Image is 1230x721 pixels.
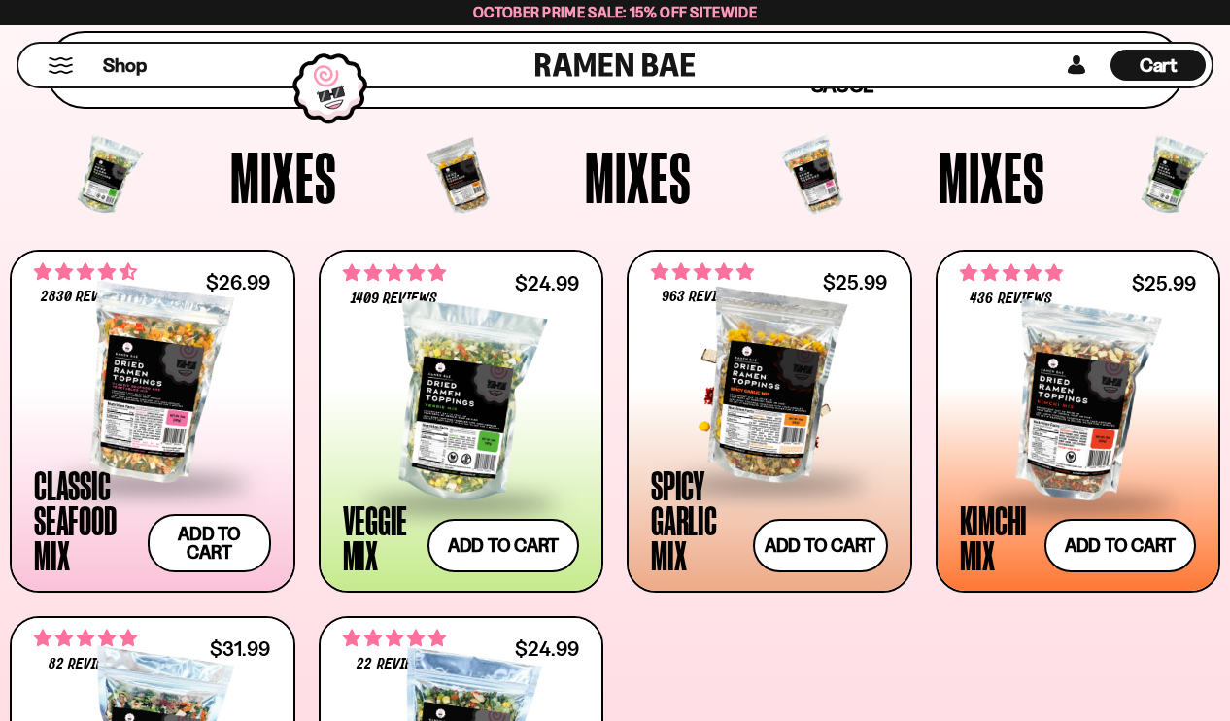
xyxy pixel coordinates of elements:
span: 4.75 stars [651,259,754,285]
a: 4.76 stars 436 reviews $25.99 Kimchi Mix Add to cart [936,250,1221,593]
button: Add to cart [1044,519,1196,572]
div: $26.99 [206,273,270,292]
span: 1409 reviews [351,292,437,307]
div: Classic Seafood Mix [34,467,138,572]
a: 4.68 stars 2830 reviews $26.99 Classic Seafood Mix Add to cart [10,250,295,593]
span: 4.68 stars [34,259,137,285]
span: 4.76 stars [343,260,446,286]
a: Shop [103,50,147,81]
button: Mobile Menu Trigger [48,57,74,74]
span: 4.82 stars [343,626,446,651]
span: 436 reviews [970,292,1051,307]
button: Add to cart [753,519,888,572]
div: $24.99 [515,639,579,658]
div: $25.99 [823,273,887,292]
button: Add to cart [148,514,270,572]
span: Mixes [230,141,337,213]
div: $24.99 [515,274,579,292]
div: $31.99 [210,639,270,658]
span: Shop [103,52,147,79]
span: Mixes [585,141,692,213]
span: October Prime Sale: 15% off Sitewide [473,3,757,21]
div: $25.99 [1132,274,1196,292]
div: Veggie Mix [343,502,419,572]
div: Spicy Garlic Mix [651,467,743,572]
button: Add to cart [427,519,579,572]
a: 4.76 stars 1409 reviews $24.99 Veggie Mix Add to cart [319,250,604,593]
span: Cart [1140,53,1178,77]
span: Mixes [939,141,1045,213]
span: 4.83 stars [34,626,137,651]
div: Kimchi Mix [960,502,1036,572]
a: 4.75 stars 963 reviews $25.99 Spicy Garlic Mix Add to cart [627,250,912,593]
span: 4.76 stars [960,260,1063,286]
div: Cart [1110,44,1206,86]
